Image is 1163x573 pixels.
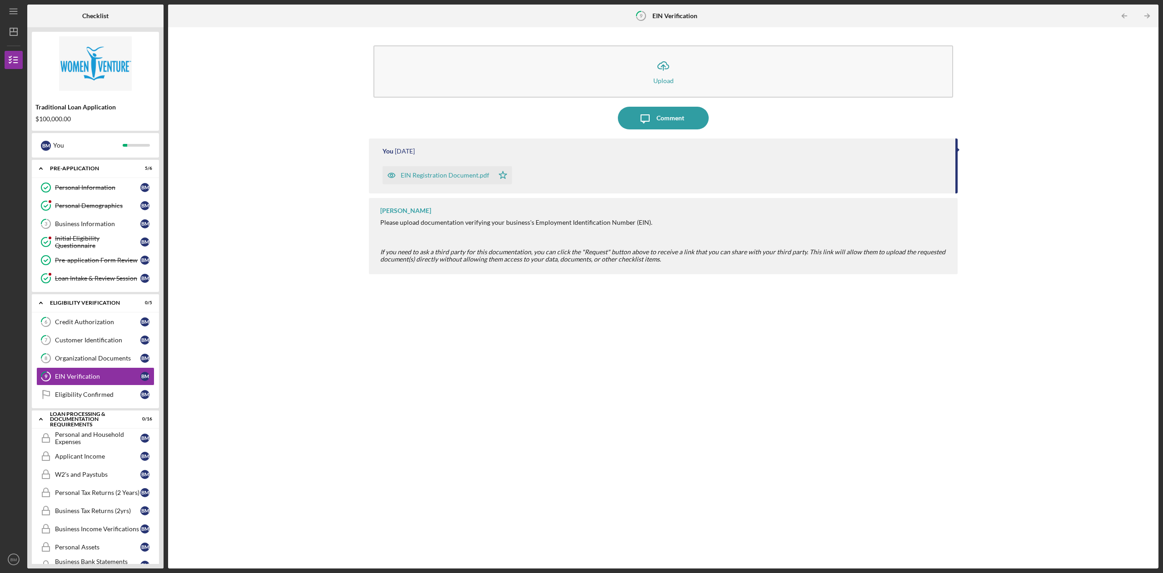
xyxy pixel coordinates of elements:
div: Credit Authorization [55,318,140,326]
div: Pre-application Form Review [55,257,140,264]
a: Personal InformationBM [36,178,154,197]
a: Business Income VerificationsBM [36,520,154,538]
div: B M [140,219,149,228]
div: Personal Information [55,184,140,191]
div: You [53,138,123,153]
div: B M [140,201,149,210]
div: Business Income Verifications [55,525,140,533]
tspan: 8 [45,356,47,361]
div: B M [140,452,149,461]
div: Business Tax Returns (2yrs) [55,507,140,514]
div: EIN Verification [55,373,140,380]
div: 5 / 6 [136,166,152,171]
div: B M [140,274,149,283]
div: B M [140,354,149,363]
div: 0 / 5 [136,300,152,306]
a: 7Customer IdentificationBM [36,331,154,349]
tspan: 9 [45,374,48,380]
a: Personal and Household ExpensesBM [36,429,154,447]
button: EIN Registration Document.pdf [383,166,512,184]
div: B M [140,372,149,381]
a: Initial Eligibility QuestionnaireBM [36,233,154,251]
div: B M [140,336,149,345]
a: Pre-application Form ReviewBM [36,251,154,269]
div: Business Information [55,220,140,227]
span: If you need to ask a third party for this documentation, you can click the "Request" button above... [380,248,945,263]
div: Customer Identification [55,336,140,344]
div: EIN Registration Document.pdf [401,172,489,179]
button: Upload [373,45,953,98]
div: Personal Tax Returns (2 Years) [55,489,140,496]
div: Comment [656,107,684,129]
a: Personal DemographicsBM [36,197,154,215]
div: Loan Processing & Documentation Requirements [50,411,129,427]
div: B M [140,470,149,479]
div: Eligibility Verification [50,300,129,306]
div: B M [140,506,149,515]
div: B M [140,524,149,533]
div: Eligibility Confirmed [55,391,140,398]
a: Applicant IncomeBM [36,447,154,465]
div: Organizational Documents [55,355,140,362]
a: 9EIN VerificationBM [36,367,154,385]
tspan: 6 [45,319,48,325]
b: EIN Verification [652,12,697,20]
div: Pre-Application [50,166,129,171]
div: Business Bank Statements (3mos) [55,558,140,573]
div: B M [140,183,149,192]
div: B M [41,141,51,151]
tspan: 7 [45,337,48,343]
time: 2025-10-12 23:41 [395,148,415,155]
div: $100,000.00 [35,115,155,123]
div: Please upload documentation verifying your business's Employment Identification Number (EIN). [380,219,949,226]
div: B M [140,237,149,247]
button: BM [5,550,23,568]
div: Loan Intake & Review Session [55,275,140,282]
tspan: 3 [45,221,47,227]
a: Eligibility ConfirmedBM [36,385,154,404]
div: B M [140,434,149,443]
a: 8Organizational DocumentsBM [36,349,154,367]
div: W2's and Paystubs [55,471,140,478]
div: B M [140,390,149,399]
div: You [383,148,393,155]
a: W2's and PaystubsBM [36,465,154,484]
a: Business Tax Returns (2yrs)BM [36,502,154,520]
div: B M [140,256,149,265]
b: Checklist [82,12,109,20]
div: 0 / 16 [136,416,152,422]
a: 3Business InformationBM [36,215,154,233]
div: Initial Eligibility Questionnaire [55,235,140,249]
div: B M [140,543,149,552]
div: B M [140,317,149,326]
div: B M [140,488,149,497]
img: Product logo [32,36,159,91]
div: Personal Demographics [55,202,140,209]
div: Traditional Loan Application [35,104,155,111]
div: Personal and Household Expenses [55,431,140,445]
a: Loan Intake & Review SessionBM [36,269,154,287]
div: Upload [653,77,674,84]
div: B M [140,561,149,570]
a: Personal AssetsBM [36,538,154,556]
div: Applicant Income [55,453,140,460]
button: Comment [618,107,709,129]
tspan: 9 [640,13,643,19]
a: 6Credit AuthorizationBM [36,313,154,331]
text: BM [10,557,17,562]
a: Personal Tax Returns (2 Years)BM [36,484,154,502]
div: Personal Assets [55,543,140,551]
div: [PERSON_NAME] [380,207,431,214]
